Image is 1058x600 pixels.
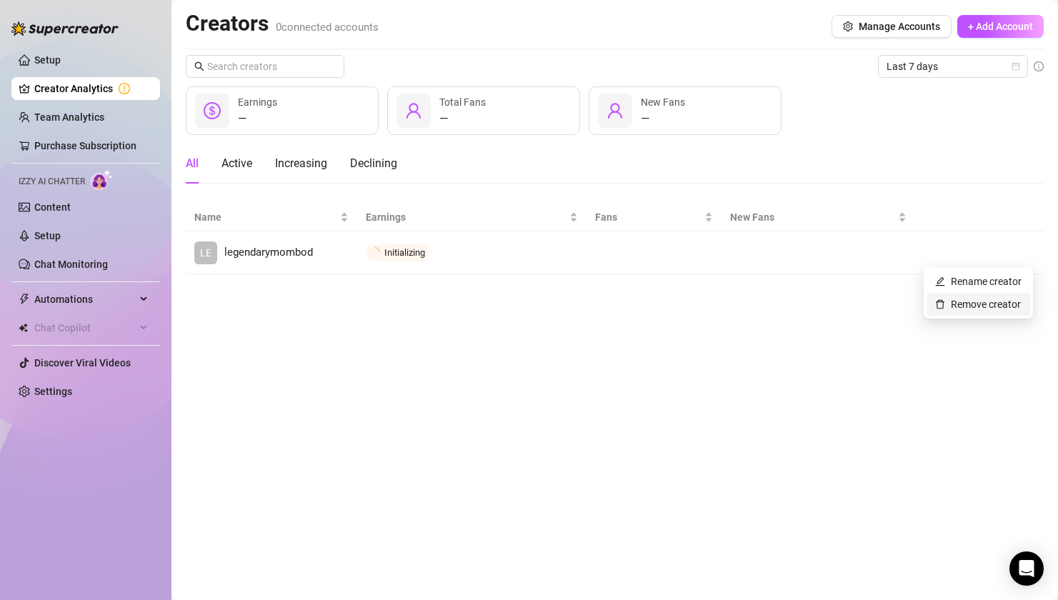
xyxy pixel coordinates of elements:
[405,102,422,119] span: user
[935,299,1021,310] a: Remove creator
[11,21,119,36] img: logo-BBDzfeDw.svg
[595,209,702,225] span: Fans
[1012,62,1020,71] span: calendar
[207,59,324,74] input: Search creators
[957,15,1044,38] button: + Add Account
[641,96,685,108] span: New Fans
[366,209,567,225] span: Earnings
[843,21,853,31] span: setting
[1009,551,1044,586] div: Open Intercom Messenger
[19,294,30,305] span: thunderbolt
[641,110,685,127] div: —
[34,316,136,339] span: Chat Copilot
[186,204,357,231] th: Name
[186,10,379,37] h2: Creators
[34,54,61,66] a: Setup
[275,155,327,172] div: Increasing
[91,169,113,190] img: AI Chatter
[832,15,952,38] button: Manage Accounts
[384,247,425,258] span: Initializing
[34,230,61,241] a: Setup
[204,102,221,119] span: dollar-circle
[34,111,104,123] a: Team Analytics
[194,241,349,264] a: LElegendarymombod
[34,259,108,270] a: Chat Monitoring
[186,155,199,172] div: All
[238,110,277,127] div: —
[34,201,71,213] a: Content
[439,96,486,108] span: Total Fans
[19,175,85,189] span: Izzy AI Chatter
[859,21,940,32] span: Manage Accounts
[887,56,1019,77] span: Last 7 days
[34,386,72,397] a: Settings
[194,209,337,225] span: Name
[34,288,136,311] span: Automations
[34,357,131,369] a: Discover Viral Videos
[19,323,28,333] img: Chat Copilot
[238,96,277,108] span: Earnings
[350,155,397,172] div: Declining
[369,246,380,257] span: loading
[34,140,136,151] a: Purchase Subscription
[34,77,149,100] a: Creator Analytics exclamation-circle
[224,244,313,261] span: legendarymombod
[968,21,1033,32] span: + Add Account
[1034,61,1044,71] span: info-circle
[221,155,252,172] div: Active
[200,245,211,261] span: LE
[722,204,915,231] th: New Fans
[357,204,587,231] th: Earnings
[194,61,204,71] span: search
[587,204,722,231] th: Fans
[439,110,486,127] div: —
[730,209,895,225] span: New Fans
[276,21,379,34] span: 0 connected accounts
[607,102,624,119] span: user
